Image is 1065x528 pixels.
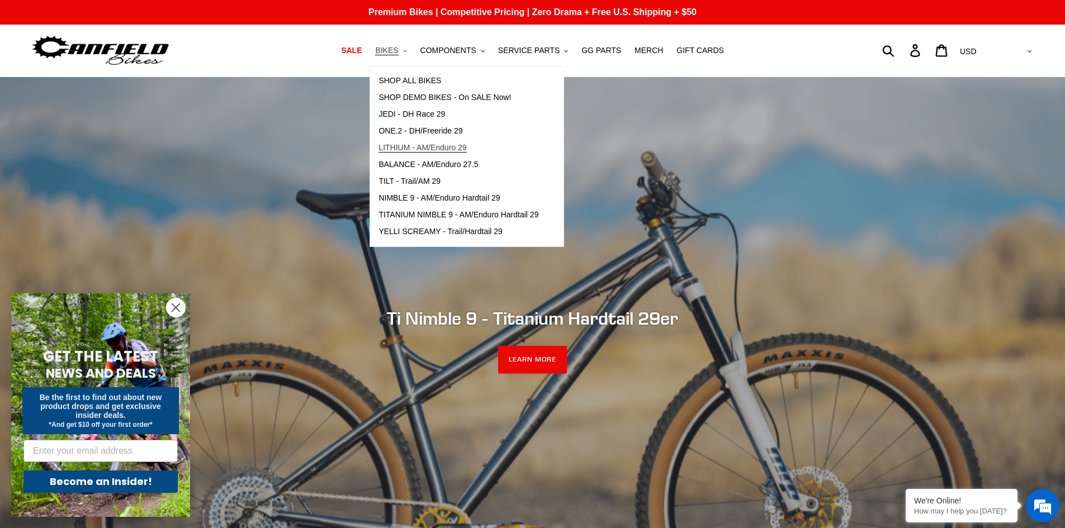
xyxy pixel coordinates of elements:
span: SHOP DEMO BIKES - On SALE Now! [378,93,511,102]
button: BIKES [370,43,412,58]
button: SERVICE PARTS [493,43,574,58]
a: LEARN MORE [498,346,567,374]
span: ONE.2 - DH/Freeride 29 [378,126,462,136]
span: *And get $10 off your first order* [49,421,152,429]
span: BIKES [375,46,398,55]
span: SHOP ALL BIKES [378,76,441,85]
span: SERVICE PARTS [498,46,560,55]
span: SALE [341,46,362,55]
span: COMPONENTS [420,46,476,55]
p: How may I help you today? [914,507,1009,515]
a: TITANIUM NIMBLE 9 - AM/Enduro Hardtail 29 [370,207,547,223]
h2: Ti Nimble 9 - Titanium Hardtail 29er [228,308,837,329]
a: SHOP DEMO BIKES - On SALE Now! [370,89,547,106]
span: GET THE LATEST [43,346,158,367]
input: Search [888,38,917,63]
a: ONE.2 - DH/Freeride 29 [370,123,547,140]
a: TILT - Trail/AM 29 [370,173,547,190]
span: GIFT CARDS [676,46,724,55]
button: COMPONENTS [415,43,490,58]
a: SHOP ALL BIKES [370,73,547,89]
a: YELLI SCREAMY - Trail/Hardtail 29 [370,223,547,240]
a: NIMBLE 9 - AM/Enduro Hardtail 29 [370,190,547,207]
span: MERCH [635,46,663,55]
span: TILT - Trail/AM 29 [378,177,441,186]
span: NIMBLE 9 - AM/Enduro Hardtail 29 [378,193,500,203]
div: We're Online! [914,496,1009,505]
a: BALANCE - AM/Enduro 27.5 [370,156,547,173]
span: BALANCE - AM/Enduro 27.5 [378,160,478,169]
span: JEDI - DH Race 29 [378,110,445,119]
span: YELLI SCREAMY - Trail/Hardtail 29 [378,227,503,236]
a: GIFT CARDS [671,43,730,58]
span: GG PARTS [581,46,621,55]
img: Canfield Bikes [31,33,171,68]
a: GG PARTS [576,43,627,58]
a: SALE [335,43,367,58]
button: Close dialog [166,298,186,317]
button: Become an Insider! [23,470,178,493]
input: Enter your email address [23,440,178,462]
span: TITANIUM NIMBLE 9 - AM/Enduro Hardtail 29 [378,210,538,220]
span: NEWS AND DEALS [46,364,156,382]
span: LITHIUM - AM/Enduro 29 [378,143,466,153]
a: MERCH [629,43,669,58]
span: Be the first to find out about new product drops and get exclusive insider deals. [40,393,162,420]
a: JEDI - DH Race 29 [370,106,547,123]
a: LITHIUM - AM/Enduro 29 [370,140,547,156]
